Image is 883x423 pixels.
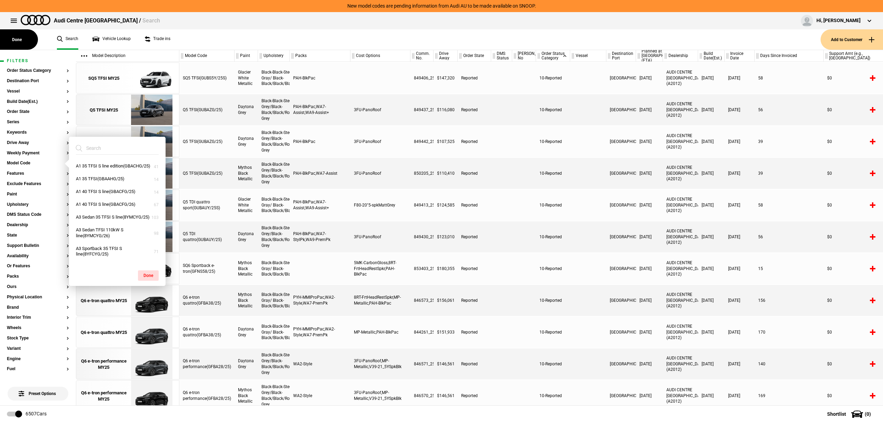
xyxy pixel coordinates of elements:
button: Ours [7,285,69,289]
div: Dealership [663,50,698,62]
div: [DATE] [725,221,755,252]
div: 10-Reported [536,190,570,221]
div: Comm. No. [410,50,433,62]
div: Black-Black-Steel Grey/Black-Black/Black/Rock Grey [258,94,290,125]
button: Exclude Features [7,182,69,186]
div: 58 [755,190,824,221]
a: Trade ins [145,29,170,50]
div: [DATE] [725,190,755,221]
div: 3FU-PanoRoof [350,158,410,189]
div: [DATE] [698,317,725,348]
div: 849437_25 [410,94,434,125]
div: Black-Black-Steel Gray/ Black-Black/Black/Black [258,190,290,221]
button: Upholstery [7,202,69,207]
div: Reported [458,380,491,411]
div: Q5 TFSI MY25 [90,107,118,113]
div: Reported [458,348,491,379]
div: $156,061 [434,285,458,316]
div: Black-Black-Steel Grey/Black-Black/Black/Rock Grey [258,348,290,379]
section: Weekly Payment [7,151,69,161]
div: 3FU-PanoRoof,MP-Metallic,V39-21_5YSpkBlk [350,380,410,411]
div: $147,320 [434,63,458,94]
button: Shortlist(0) [817,405,883,423]
img: Audi_GUBAZG_25_FW_6Y6Y_3FU_PAH_6FJ_(Nadin:_3FU_6FJ_C56_PAH)_ext.png [128,126,176,157]
section: Ours [7,285,69,295]
img: Audi_GUBS5Y_25S_GX_2Y2Y_PAH_WA2_6FJ_53A_PYH_PWO_(Nadin:_53A_6FJ_C56_PAH_PWO_PYH_S9S_WA2)_ext.png [128,63,176,94]
div: PYH-MMIProPac,WA2-Style,WA7-PremPk [290,285,350,316]
div: [GEOGRAPHIC_DATA] [606,126,636,157]
section: Fuel [7,367,69,377]
div: AUDI CENTRE [GEOGRAPHIC_DATA] (A2012) [663,380,698,411]
div: [DATE] [698,348,725,379]
a: Q5 TFSI MY25 [80,126,128,157]
div: 846570_25 [410,380,434,411]
div: [DATE] [636,190,663,221]
button: Drive Away [7,141,69,145]
div: AUDI CENTRE [GEOGRAPHIC_DATA] (A2012) [663,253,698,284]
div: WA2-Style [290,348,350,379]
div: AUDI CENTRE [GEOGRAPHIC_DATA] (A2012) [663,285,698,316]
div: AUDI CENTRE [GEOGRAPHIC_DATA] (A2012) [663,317,698,348]
div: SQ5 TFSI MY25 [88,75,119,81]
div: Order Status Category [536,50,570,62]
section: Destination Port [7,79,69,89]
button: A3 Sportback TFSI 110kW S line(8YFCYG/26) [69,261,166,279]
div: Cost Options [350,50,410,62]
section: Physical Location [7,295,69,305]
span: Preset Options [20,383,56,396]
div: Mythos Black Metallic [235,158,258,189]
button: A1 35 TFSI(GBAAHG/25) [69,173,166,185]
button: Done [138,270,159,281]
div: [DATE] [698,190,725,221]
button: Add to Customer [821,29,883,50]
div: AUDI CENTRE [GEOGRAPHIC_DATA] (A2012) [663,348,698,379]
div: Black-Black-Steel Grey/Black-Black/Black/Rock Grey [258,221,290,252]
div: 849442_25 [410,126,434,157]
div: Upholstery [258,50,289,62]
div: [DATE] [636,63,663,94]
div: [GEOGRAPHIC_DATA] [606,285,636,316]
div: Destination Port [606,50,636,62]
img: Audi_GFBA38_25_GX_0E0E_WA7_WA2_PAH_8RT_PYH_V39_VW5_(Nadin:_8RT_C04_PAH_PYH_SN8_V39_VW5_WA2_WA7)_e... [128,285,176,316]
button: Availability [7,254,69,259]
div: 849413_25 [410,190,434,221]
div: Build Date(Est.) [698,50,724,62]
section: Upholstery [7,202,69,213]
div: 140 [755,348,824,379]
div: 10-Reported [536,221,570,252]
div: [GEOGRAPHIC_DATA] [606,190,636,221]
div: [DATE] [636,285,663,316]
div: Packs [290,50,350,62]
button: Order Status Category [7,68,69,73]
div: 10-Reported [536,63,570,94]
div: 169 [755,380,824,411]
div: 849406_25 [410,63,434,94]
section: State [7,233,69,243]
div: Reported [458,126,491,157]
div: $146,561 [434,380,458,411]
div: $110,410 [434,158,458,189]
button: Dealership [7,223,69,228]
div: Vessel [570,50,606,62]
div: [GEOGRAPHIC_DATA] [606,253,636,284]
button: Interior Trim [7,315,69,320]
div: Reported [458,94,491,125]
div: WA2-Style [290,380,350,411]
div: [GEOGRAPHIC_DATA] [606,348,636,379]
div: Reported [458,63,491,94]
button: Stock Type [7,336,69,341]
div: [DATE] [725,126,755,157]
img: Audi_GFBA28_25_FW_0E0E_3FU_WA2_V39_PAH_PY2_(Nadin:_3FU_C04_PAH_PY2_SN8_V39_WA2)_ext.png [128,381,176,412]
div: PAH-BlkPac,WA7-StylPk,WA9-PremPk [290,221,350,252]
div: Invoice Date [725,50,754,62]
div: [DATE] [725,348,755,379]
div: [DATE] [698,94,725,125]
button: Variant [7,346,69,351]
div: Q5 TFSI(GUBAZG/25) [179,94,235,125]
div: Q5 TFSI(GUBAZG/25) [179,126,235,157]
span: ( 0 ) [865,412,871,416]
div: 849430_25 [410,221,434,252]
button: A1 40 TFSI S line(GBACFG/25) [69,185,166,198]
button: Physical Location [7,295,69,300]
div: 853403_25 [410,253,434,284]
